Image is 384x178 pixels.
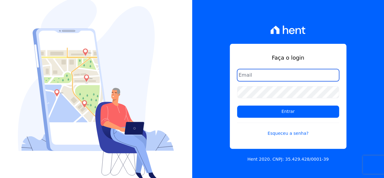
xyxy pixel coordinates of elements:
[237,54,339,62] h1: Faça o login
[237,69,339,81] input: Email
[237,123,339,137] a: Esqueceu a senha?
[237,106,339,118] input: Entrar
[247,156,329,162] p: Hent 2020. CNPJ: 35.429.428/0001-39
